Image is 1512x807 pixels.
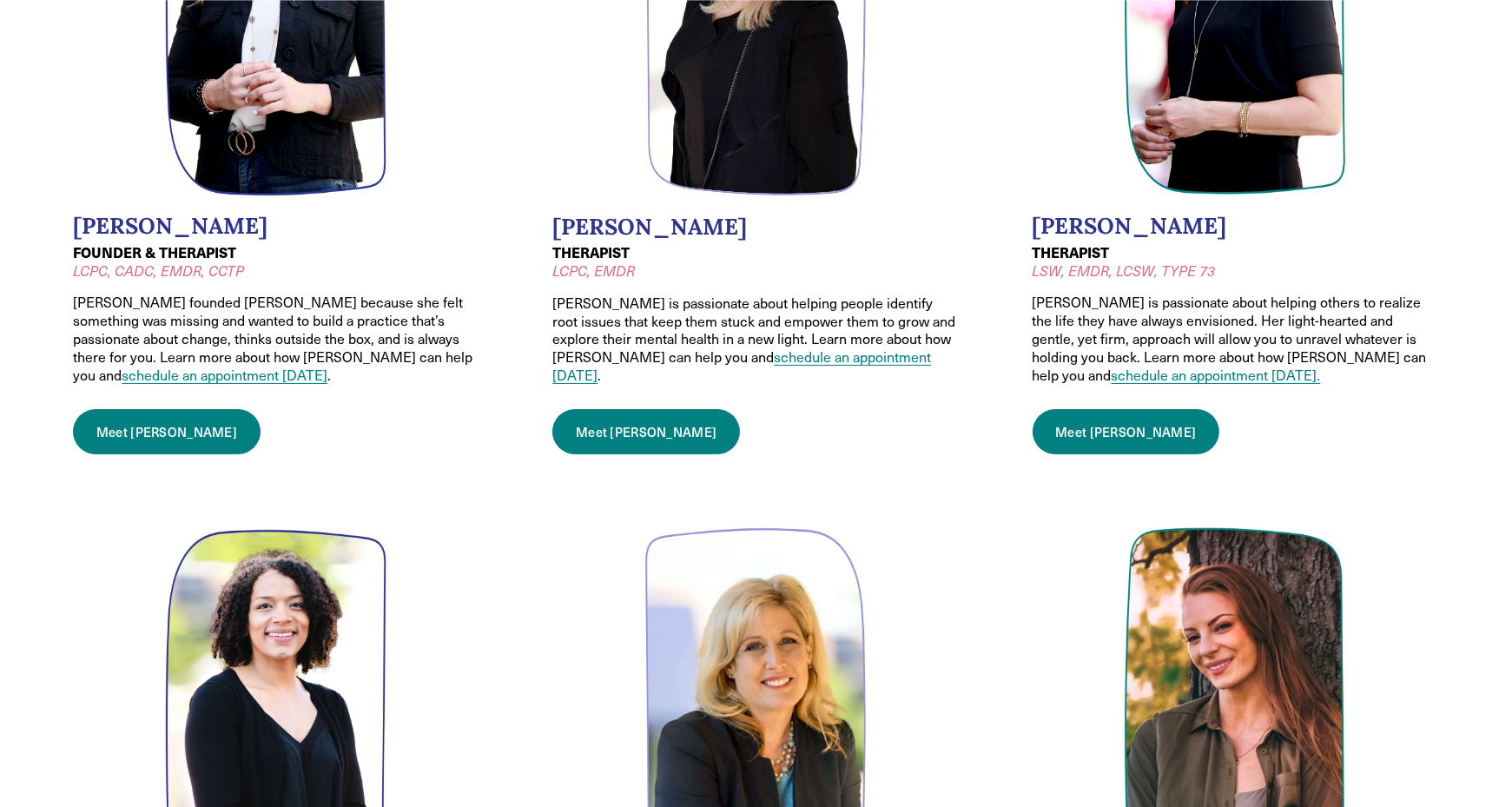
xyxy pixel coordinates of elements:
p: [PERSON_NAME] is passionate about helping others to realize the life they have always envisioned.... [1033,294,1439,384]
h2: [PERSON_NAME] [552,214,959,241]
h2: [PERSON_NAME] [1033,213,1439,240]
em: LCPC, EMDR [552,261,635,280]
a: schedule an appointment [DATE] [552,347,931,384]
strong: THERAPIST [552,242,630,262]
a: schedule an appointment [DATE] [122,366,327,384]
strong: THERAPIST [1033,242,1110,262]
a: schedule an appointment [DATE]. [1112,366,1321,384]
a: Meet [PERSON_NAME] [552,409,740,454]
a: Meet [PERSON_NAME] [73,409,261,454]
a: Meet [PERSON_NAME] [1033,409,1220,454]
em: LCPC, CADC, EMDR, CCTP [73,261,244,280]
strong: FOUNDER & THERAPIST [73,242,236,262]
h2: [PERSON_NAME] [73,213,479,240]
p: [PERSON_NAME] founded [PERSON_NAME] because she felt something was missing and wanted to build a ... [73,294,479,384]
p: [PERSON_NAME] is passionate about helping people identify root issues that keep them stuck and em... [552,294,959,385]
em: LSW, EMDR, LCSW, TYPE 73 [1033,261,1216,280]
